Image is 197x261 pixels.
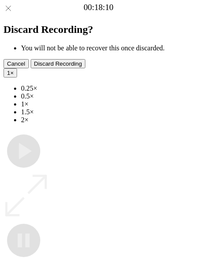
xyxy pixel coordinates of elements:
[21,92,193,100] li: 0.5×
[84,3,113,12] a: 00:18:10
[21,116,193,124] li: 2×
[4,24,193,35] h2: Discard Recording?
[4,59,29,68] button: Cancel
[21,100,193,108] li: 1×
[31,59,86,68] button: Discard Recording
[4,68,17,78] button: 1×
[21,85,193,92] li: 0.25×
[21,44,193,52] li: You will not be able to recover this once discarded.
[7,70,10,76] span: 1
[21,108,193,116] li: 1.5×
